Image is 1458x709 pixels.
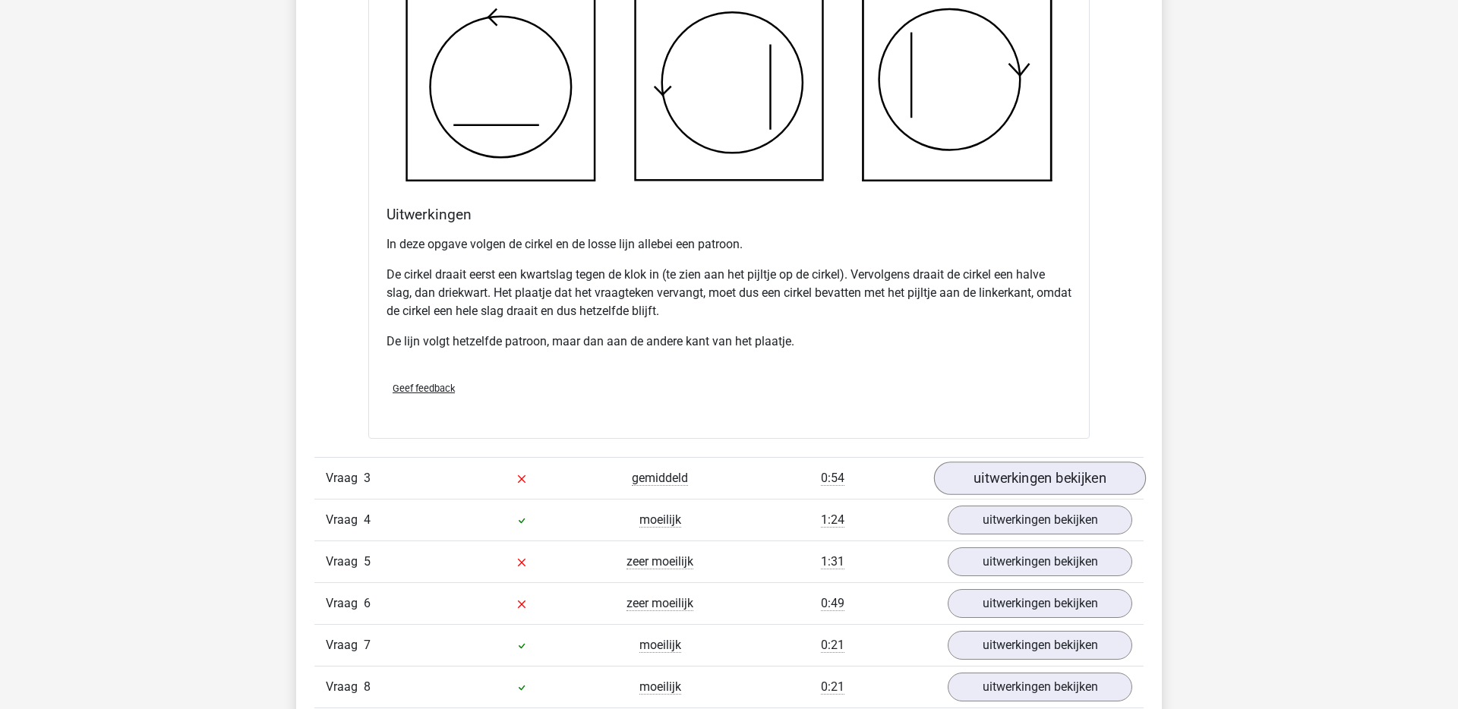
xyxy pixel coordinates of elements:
[934,462,1146,495] a: uitwerkingen bekijken
[393,383,455,394] span: Geef feedback
[626,596,693,611] span: zeer moeilijk
[364,512,371,527] span: 4
[821,679,844,695] span: 0:21
[364,471,371,485] span: 3
[364,679,371,694] span: 8
[326,553,364,571] span: Vraag
[948,631,1132,660] a: uitwerkingen bekijken
[326,469,364,487] span: Vraag
[639,638,681,653] span: moeilijk
[948,547,1132,576] a: uitwerkingen bekijken
[821,471,844,486] span: 0:54
[639,679,681,695] span: moeilijk
[821,512,844,528] span: 1:24
[326,678,364,696] span: Vraag
[326,511,364,529] span: Vraag
[821,554,844,569] span: 1:31
[387,235,1071,254] p: In deze opgave volgen de cirkel en de losse lijn allebei een patroon.
[948,673,1132,701] a: uitwerkingen bekijken
[364,554,371,569] span: 5
[364,596,371,610] span: 6
[326,636,364,654] span: Vraag
[821,596,844,611] span: 0:49
[387,266,1071,320] p: De cirkel draait eerst een kwartslag tegen de klok in (te zien aan het pijltje op de cirkel). Ver...
[948,589,1132,618] a: uitwerkingen bekijken
[626,554,693,569] span: zeer moeilijk
[364,638,371,652] span: 7
[326,594,364,613] span: Vraag
[632,471,688,486] span: gemiddeld
[387,206,1071,223] h4: Uitwerkingen
[948,506,1132,534] a: uitwerkingen bekijken
[387,332,1071,351] p: De lijn volgt hetzelfde patroon, maar dan aan de andere kant van het plaatje.
[821,638,844,653] span: 0:21
[639,512,681,528] span: moeilijk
